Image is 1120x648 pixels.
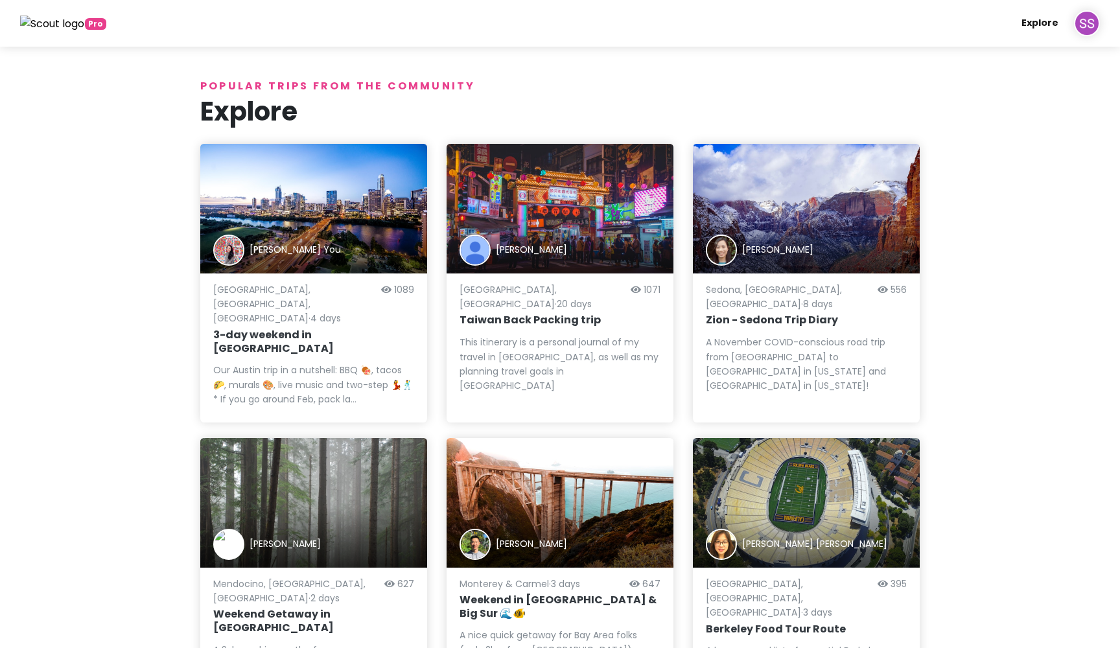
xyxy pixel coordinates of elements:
p: [GEOGRAPHIC_DATA], [GEOGRAPHIC_DATA], [GEOGRAPHIC_DATA] · 4 days [213,283,376,326]
span: greetings, globetrotter [85,18,106,30]
p: Mendocino, [GEOGRAPHIC_DATA], [GEOGRAPHIC_DATA] · 2 days [213,577,379,606]
img: User profile [1074,10,1100,36]
div: [PERSON_NAME] [250,537,321,551]
a: Pro [20,15,106,32]
p: Sedona, [GEOGRAPHIC_DATA], [GEOGRAPHIC_DATA] · 8 days [706,283,872,312]
img: Trip author [460,235,491,266]
div: [PERSON_NAME] [PERSON_NAME] [742,537,887,551]
span: 395 [891,577,907,590]
span: 556 [891,283,907,296]
span: 647 [642,577,660,590]
div: [PERSON_NAME] [496,537,567,551]
a: temple entrance with bright lightsTrip author[PERSON_NAME][GEOGRAPHIC_DATA], [GEOGRAPHIC_DATA]·20... [447,144,673,422]
div: A November COVID-conscious road trip from [GEOGRAPHIC_DATA] to [GEOGRAPHIC_DATA] in [US_STATE] an... [706,335,907,393]
h6: 3-day weekend in [GEOGRAPHIC_DATA] [213,329,414,356]
p: Monterey & Carmel · 3 days [460,577,624,591]
span: 627 [397,577,414,590]
h6: Weekend in [GEOGRAPHIC_DATA] & Big Sur 🌊🐠 [460,594,660,621]
div: [PERSON_NAME] You [250,242,341,257]
a: time-lapse photography car lights on bridgeTrip author[PERSON_NAME] You[GEOGRAPHIC_DATA], [GEOGRA... [200,144,427,422]
h1: Explore [200,95,920,128]
p: [GEOGRAPHIC_DATA], [GEOGRAPHIC_DATA], [GEOGRAPHIC_DATA] · 3 days [706,577,872,620]
span: 1089 [394,283,414,296]
img: Trip author [706,529,737,560]
div: This itinerary is a personal journal of my travel in [GEOGRAPHIC_DATA], as well as my planning tr... [460,335,660,393]
p: [GEOGRAPHIC_DATA], [GEOGRAPHIC_DATA] · 20 days [460,283,625,312]
span: 1071 [644,283,660,296]
div: Our Austin trip in a nutshell: BBQ 🍖, tacos 🌮, murals 🎨, live music and two-step 💃🕺 * If you go a... [213,363,414,406]
a: Explore [1016,10,1064,36]
h6: Weekend Getaway in [GEOGRAPHIC_DATA] [213,608,414,635]
img: Trip author [706,235,737,266]
p: Popular trips from the community [200,78,920,95]
img: Trip author [213,235,244,266]
h6: Zion - Sedona Trip Diary [706,314,907,327]
h6: Taiwan Back Packing trip [460,314,660,327]
img: Trip author [213,529,244,560]
a: mountains in winterTrip author[PERSON_NAME]Sedona, [GEOGRAPHIC_DATA], [GEOGRAPHIC_DATA]·8 days556... [693,144,920,422]
img: Scout logo [20,16,85,32]
h6: Berkeley Food Tour Route [706,623,907,636]
div: [PERSON_NAME] [742,242,813,257]
div: [PERSON_NAME] [496,242,567,257]
img: Trip author [460,529,491,560]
